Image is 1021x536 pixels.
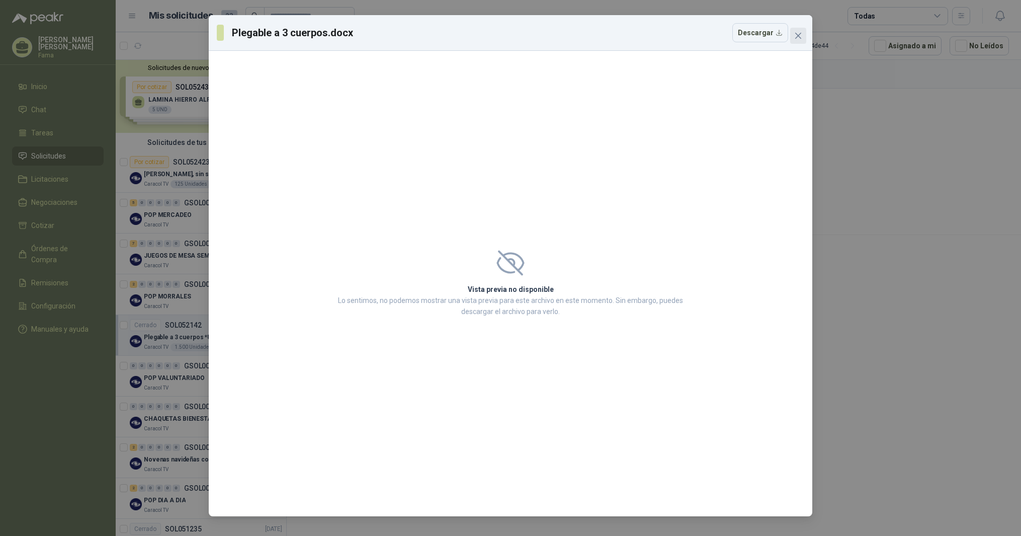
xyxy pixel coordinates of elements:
[732,23,788,42] button: Descargar
[794,32,802,40] span: close
[232,25,354,40] h3: Plegable a 3 cuerpos.docx
[335,295,686,317] p: Lo sentimos, no podemos mostrar una vista previa para este archivo en este momento. Sin embargo, ...
[790,28,806,44] button: Close
[335,284,686,295] h2: Vista previa no disponible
